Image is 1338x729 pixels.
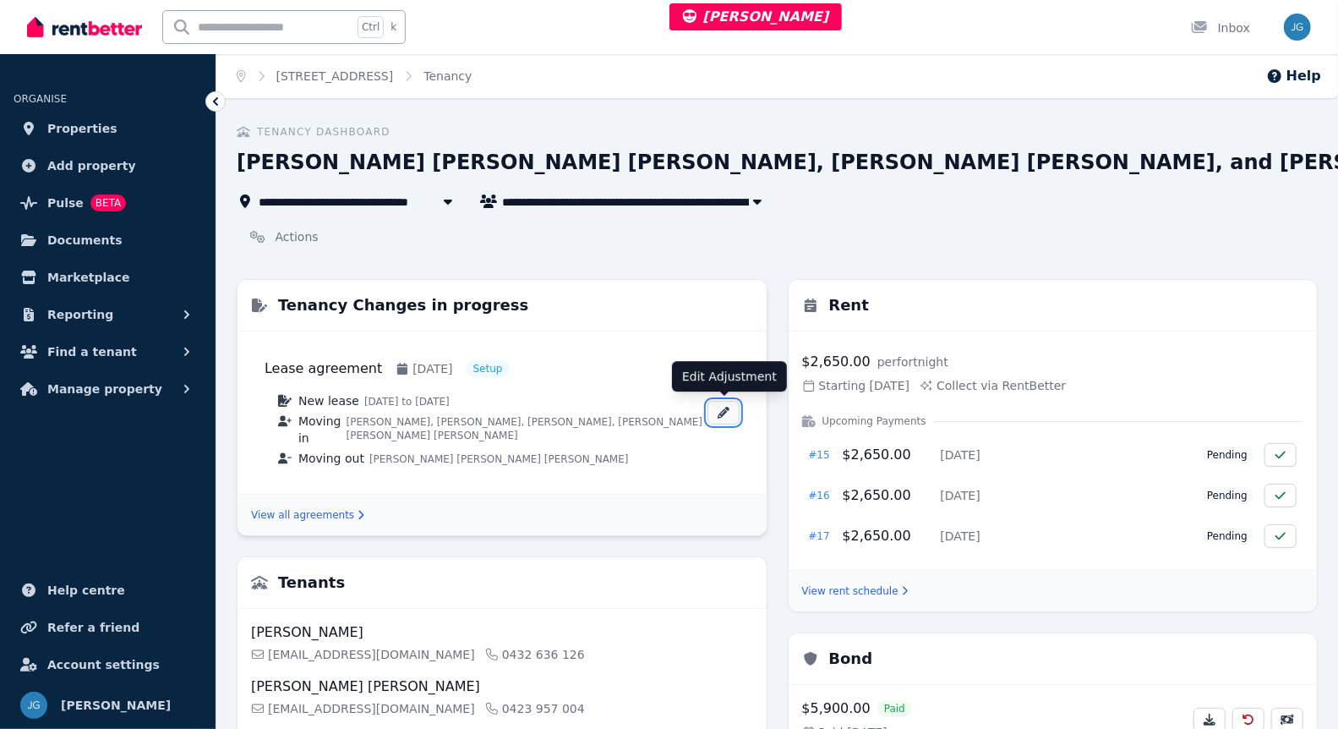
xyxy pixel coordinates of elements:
h3: Tenancy Changes in progress [278,293,528,317]
a: Properties [14,112,202,145]
h4: Upcoming Payments [822,414,926,428]
span: Marketplace [47,267,129,288]
span: [DATE] [941,447,980,463]
div: [DATE] [396,360,452,377]
span: BETA [90,195,126,211]
img: Jeremy Goldschmidt [1284,14,1311,41]
a: Marketplace [14,260,202,294]
div: Inbox [1191,19,1250,36]
span: [PERSON_NAME] [683,8,829,25]
span: Refer a friend [47,617,139,638]
img: Jeremy Goldschmidt [20,692,47,719]
p: [PERSON_NAME] [251,622,363,643]
span: Manage property [47,379,162,399]
span: [DATE] [941,487,980,504]
span: Find a tenant [47,342,137,362]
span: Reporting [47,304,113,325]
span: Moving out [298,450,364,467]
div: # 16 [809,489,829,502]
a: [EMAIL_ADDRESS][DOMAIN_NAME] [251,646,475,663]
button: Help [1266,66,1321,86]
span: [DATE] [941,528,980,545]
a: View rent schedule [802,584,909,598]
h3: Rent [829,293,870,317]
a: Account settings [14,648,202,682]
span: [PERSON_NAME] [PERSON_NAME] [PERSON_NAME] [369,452,629,466]
span: Pending [1207,448,1248,462]
button: Reporting [14,298,202,332]
span: Pending [1207,529,1248,543]
a: Add property [14,149,202,183]
span: Properties [47,118,117,139]
span: per fortnight [877,354,948,370]
p: $5,900.00 [802,699,871,719]
h3: Bond [829,647,873,671]
span: [PERSON_NAME], [PERSON_NAME], [PERSON_NAME], [PERSON_NAME] [PERSON_NAME] [PERSON_NAME] [347,415,707,442]
a: Help centre [14,573,202,607]
span: Paid [884,702,905,715]
a: Actions [237,222,332,252]
a: [EMAIL_ADDRESS][DOMAIN_NAME] [251,700,475,717]
span: [PERSON_NAME] [61,695,171,715]
span: Starting [DATE] [802,377,910,394]
h3: Tenants [278,571,345,595]
p: $2,650.00 [843,485,927,506]
p: $2,650.00 [843,445,927,465]
span: Ctrl [358,16,384,38]
span: Help centre [47,580,125,600]
span: Pulse [47,193,84,213]
p: [PERSON_NAME] [PERSON_NAME] [251,677,480,697]
a: Refer a friend [14,611,202,644]
span: Tenancy Dashboard [257,125,390,139]
p: $2,650.00 [802,352,871,372]
button: Manage property [14,372,202,406]
span: Moving in [298,413,341,447]
a: View all agreements [251,508,364,522]
a: Documents [14,223,202,257]
p: $2,650.00 [843,526,927,546]
span: Pending [1207,489,1248,502]
span: New lease [298,392,359,409]
nav: Breadcrumb [216,54,492,98]
span: ORGANISE [14,93,67,105]
button: Find a tenant [14,335,202,369]
div: # 17 [809,529,829,543]
p: Lease agreement [265,359,382,379]
a: [STREET_ADDRESS] [276,69,394,83]
a: 0432 636 126 [485,646,585,663]
span: k [390,20,396,34]
span: Setup [473,362,503,375]
span: [DATE] to [DATE] [364,395,450,408]
a: PulseBETA [14,186,202,220]
a: Tenancy [423,69,472,83]
img: RentBetter [27,14,142,40]
div: Edit Adjustment [672,361,787,392]
span: Collect via RentBetter [920,377,1066,394]
span: Documents [47,230,123,250]
span: Account settings [47,655,160,675]
a: 0423 957 004 [485,700,585,717]
span: Add property [47,156,136,176]
div: # 15 [809,448,829,462]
